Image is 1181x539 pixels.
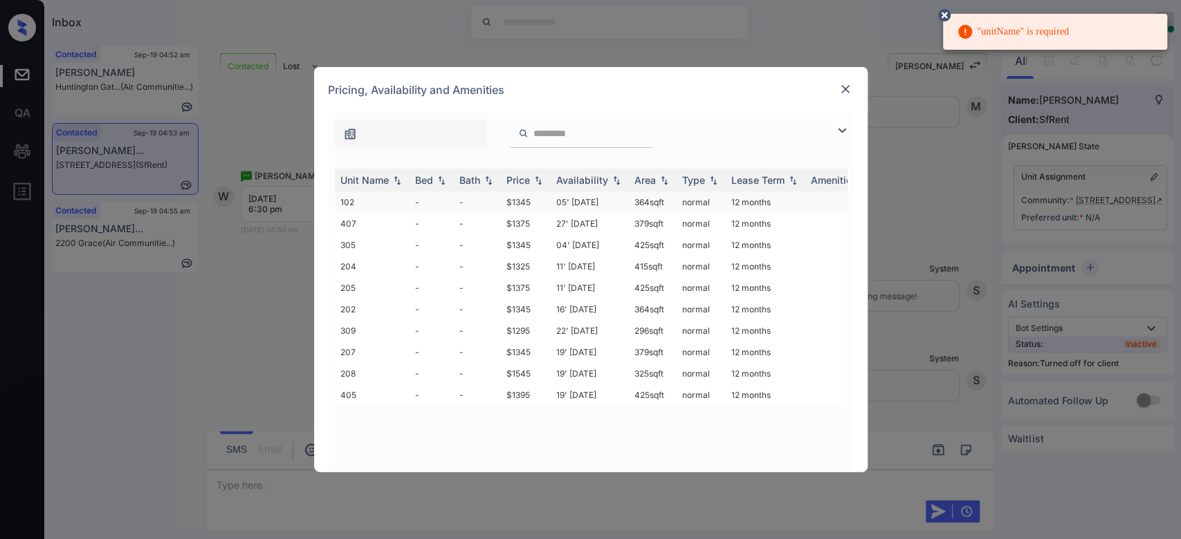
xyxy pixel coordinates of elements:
[677,191,726,213] td: normal
[454,256,501,277] td: -
[551,341,629,363] td: 19' [DATE]
[706,176,720,185] img: sorting
[506,174,530,186] div: Price
[314,67,868,113] div: Pricing, Availability and Amenities
[410,384,454,406] td: -
[634,174,656,186] div: Area
[726,320,805,341] td: 12 months
[454,213,501,234] td: -
[551,191,629,213] td: 05' [DATE]
[410,299,454,320] td: -
[340,174,389,186] div: Unit Name
[726,234,805,256] td: 12 months
[677,341,726,363] td: normal
[677,320,726,341] td: normal
[454,191,501,213] td: -
[811,174,857,186] div: Amenities
[726,384,805,406] td: 12 months
[410,363,454,384] td: -
[677,277,726,299] td: normal
[629,277,677,299] td: 425 sqft
[551,320,629,341] td: 22' [DATE]
[335,277,410,299] td: 205
[335,320,410,341] td: 309
[551,234,629,256] td: 04' [DATE]
[726,363,805,384] td: 12 months
[834,122,850,139] img: icon-zuma
[410,191,454,213] td: -
[454,277,501,299] td: -
[677,213,726,234] td: normal
[501,384,551,406] td: $1395
[335,256,410,277] td: 204
[677,299,726,320] td: normal
[434,176,448,185] img: sorting
[343,127,357,141] img: icon-zuma
[454,299,501,320] td: -
[726,256,805,277] td: 12 months
[551,363,629,384] td: 19' [DATE]
[677,363,726,384] td: normal
[410,341,454,363] td: -
[335,384,410,406] td: 405
[629,213,677,234] td: 379 sqft
[335,191,410,213] td: 102
[726,341,805,363] td: 12 months
[390,176,404,185] img: sorting
[410,320,454,341] td: -
[501,277,551,299] td: $1375
[501,234,551,256] td: $1345
[531,176,545,185] img: sorting
[459,174,480,186] div: Bath
[335,213,410,234] td: 407
[677,234,726,256] td: normal
[454,341,501,363] td: -
[957,18,1069,46] div: "unitName" is required
[556,174,608,186] div: Availability
[501,213,551,234] td: $1375
[610,176,623,185] img: sorting
[454,384,501,406] td: -
[551,384,629,406] td: 19' [DATE]
[629,363,677,384] td: 325 sqft
[501,299,551,320] td: $1345
[786,176,800,185] img: sorting
[335,234,410,256] td: 305
[726,191,805,213] td: 12 months
[726,299,805,320] td: 12 months
[629,191,677,213] td: 364 sqft
[629,341,677,363] td: 379 sqft
[335,363,410,384] td: 208
[415,174,433,186] div: Bed
[677,384,726,406] td: normal
[454,320,501,341] td: -
[682,174,705,186] div: Type
[482,176,495,185] img: sorting
[501,341,551,363] td: $1345
[551,213,629,234] td: 27' [DATE]
[410,256,454,277] td: -
[501,363,551,384] td: $1545
[410,277,454,299] td: -
[335,341,410,363] td: 207
[629,320,677,341] td: 296 sqft
[335,299,410,320] td: 202
[629,256,677,277] td: 415 sqft
[629,234,677,256] td: 425 sqft
[410,213,454,234] td: -
[501,191,551,213] td: $1345
[731,174,785,186] div: Lease Term
[839,82,852,96] img: close
[551,299,629,320] td: 16' [DATE]
[629,384,677,406] td: 425 sqft
[551,277,629,299] td: 11' [DATE]
[501,256,551,277] td: $1325
[551,256,629,277] td: 11' [DATE]
[726,277,805,299] td: 12 months
[677,256,726,277] td: normal
[629,299,677,320] td: 364 sqft
[454,234,501,256] td: -
[726,213,805,234] td: 12 months
[454,363,501,384] td: -
[410,234,454,256] td: -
